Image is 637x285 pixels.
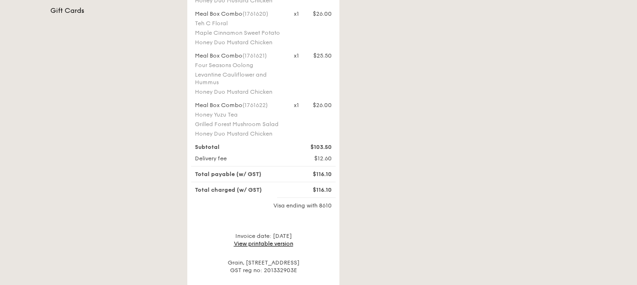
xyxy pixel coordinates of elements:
[242,10,268,17] span: (1761620)
[191,259,336,274] div: Grain, [STREET_ADDRESS] GST reg no: 201332903E
[50,6,176,16] a: Gift Cards
[242,52,267,59] span: (1761621)
[195,29,282,37] div: Maple Cinnamon Sweet Potato
[195,71,282,86] div: Levantine Cauliflower and Hummus
[313,101,332,109] div: $26.00
[191,202,336,209] div: Visa ending with 8610
[313,52,332,59] div: $25.50
[288,143,338,151] div: $103.50
[294,10,299,18] div: x1
[189,155,288,162] div: Delivery fee
[313,10,332,18] div: $26.00
[195,10,282,18] div: Meal Box Combo
[195,61,282,69] div: Four Seasons Oolong
[294,52,299,59] div: x1
[195,88,282,96] div: Honey Duo Mustard Chicken
[195,120,282,128] div: Grilled Forest Mushroom Salad
[189,186,288,194] div: Total charged (w/ GST)
[242,102,268,108] span: (1761622)
[195,171,261,177] span: Total payable (w/ GST)
[288,170,338,178] div: $116.10
[195,130,282,138] div: Honey Duo Mustard Chicken
[195,52,282,59] div: Meal Box Combo
[234,240,293,247] a: View printable version
[288,155,338,162] div: $12.60
[294,101,299,109] div: x1
[191,232,336,247] div: Invoice date: [DATE]
[288,186,338,194] div: $116.10
[195,20,282,27] div: Teh C Floral
[195,101,282,109] div: Meal Box Combo
[195,39,282,46] div: Honey Duo Mustard Chicken
[189,143,288,151] div: Subtotal
[195,111,282,118] div: Honey Yuzu Tea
